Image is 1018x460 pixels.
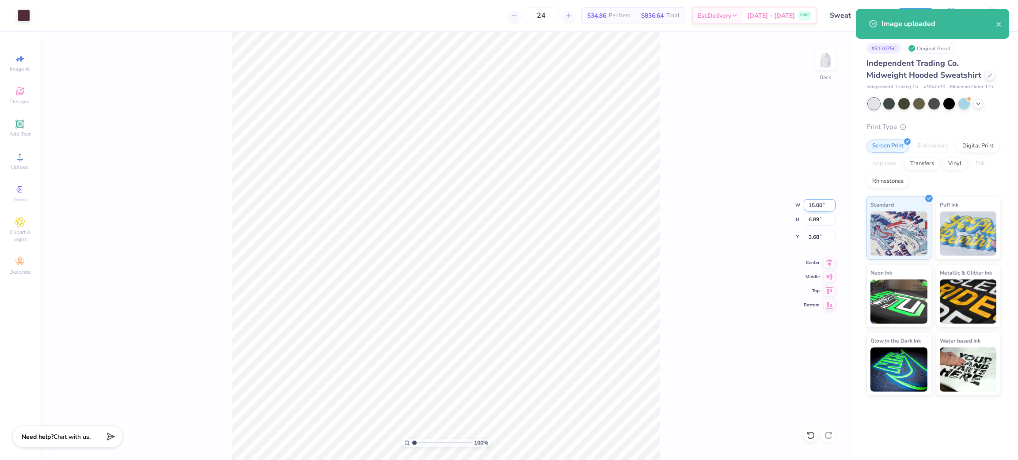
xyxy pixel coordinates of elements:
[866,122,1000,132] div: Print Type
[804,288,820,294] span: Top
[474,439,488,447] span: 100 %
[866,58,981,80] span: Independent Trading Co. Midweight Hooded Sweatshirt
[940,211,997,256] img: Puff Ink
[906,43,955,54] div: Original Proof
[881,19,996,29] div: Image uploaded
[940,347,997,392] img: Water based Ink
[866,175,909,188] div: Rhinestones
[22,433,53,441] strong: Need help?
[666,11,680,20] span: Total
[940,268,992,277] span: Metallic & Glitter Ink
[957,140,999,153] div: Digital Print
[970,157,991,170] div: Foil
[53,433,91,441] span: Chat with us.
[4,229,35,243] span: Clipart & logos
[10,98,30,105] span: Designs
[870,211,927,256] img: Standard
[524,8,558,23] input: – –
[698,11,731,20] span: Est. Delivery
[870,279,927,324] img: Neon Ink
[587,11,606,20] span: $34.86
[804,274,820,280] span: Middle
[866,157,902,170] div: Applique
[800,12,809,19] span: FREE
[950,83,994,91] span: Minimum Order: 12 +
[870,347,927,392] img: Glow in the Dark Ink
[912,140,954,153] div: Embroidery
[804,260,820,266] span: Center
[866,140,909,153] div: Screen Print
[13,196,27,203] span: Greek
[817,51,834,69] img: Back
[940,200,958,209] span: Puff Ink
[940,279,997,324] img: Metallic & Glitter Ink
[870,336,921,345] span: Glow in the Dark Ink
[924,83,946,91] span: # SS4500
[747,11,795,20] span: [DATE] - [DATE]
[904,157,940,170] div: Transfers
[9,268,30,275] span: Decorate
[866,83,919,91] span: Independent Trading Co.
[820,73,831,81] div: Back
[641,11,664,20] span: $836.64
[870,268,892,277] span: Neon Ink
[996,19,1002,29] button: close
[11,163,29,170] span: Upload
[10,65,30,72] span: Image AI
[9,131,30,138] span: Add Text
[940,336,980,345] span: Water based Ink
[609,11,631,20] span: Per Item
[866,43,901,54] div: # 513075C
[942,157,967,170] div: Vinyl
[870,200,894,209] span: Standard
[804,302,820,308] span: Bottom
[823,7,888,24] input: Untitled Design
